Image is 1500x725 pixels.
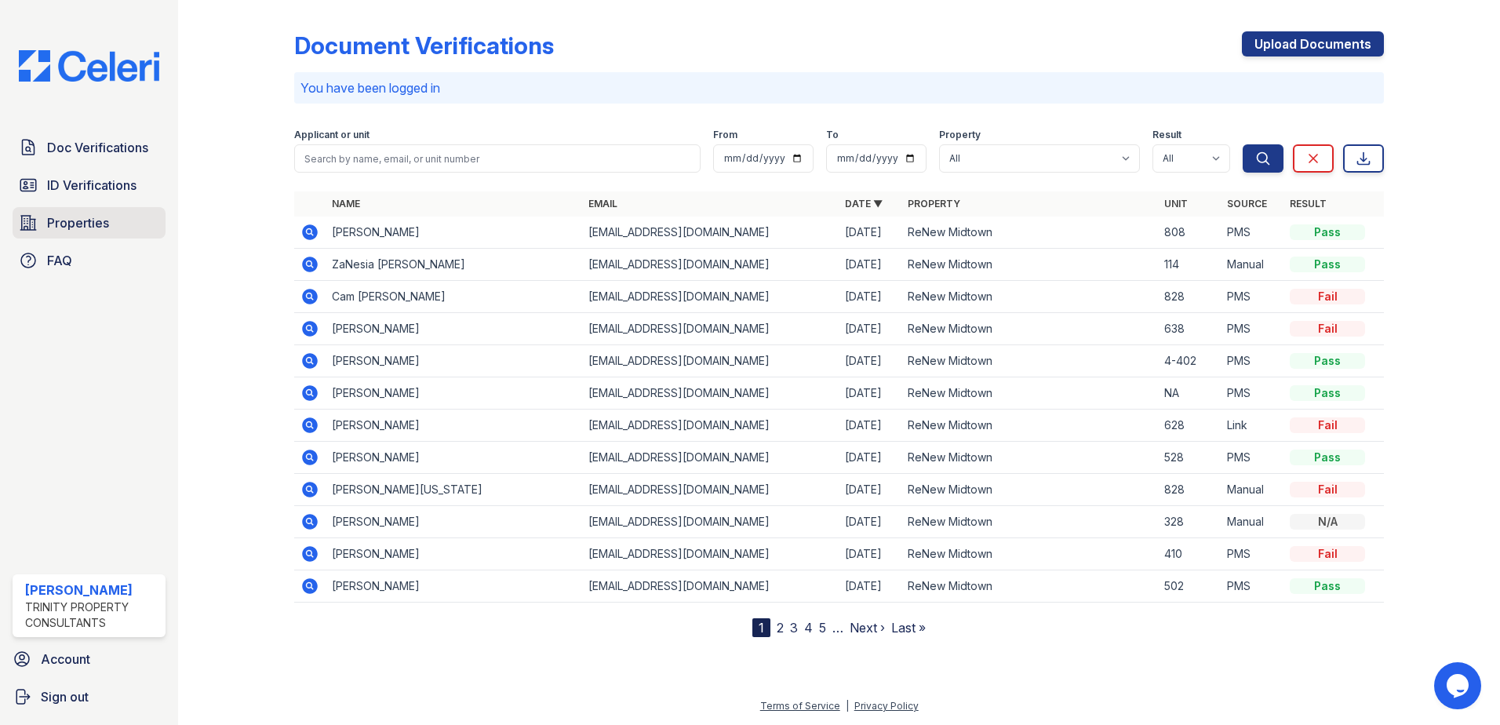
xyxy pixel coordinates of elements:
input: Search by name, email, or unit number [294,144,701,173]
td: ReNew Midtown [901,442,1158,474]
a: Privacy Policy [854,700,919,712]
div: N/A [1290,514,1365,530]
td: [EMAIL_ADDRESS][DOMAIN_NAME] [582,217,839,249]
td: ReNew Midtown [901,506,1158,538]
td: ReNew Midtown [901,570,1158,603]
td: 4-402 [1158,345,1221,377]
td: PMS [1221,538,1283,570]
td: 628 [1158,410,1221,442]
td: 528 [1158,442,1221,474]
td: [EMAIL_ADDRESS][DOMAIN_NAME] [582,281,839,313]
div: 1 [752,618,770,637]
td: [EMAIL_ADDRESS][DOMAIN_NAME] [582,377,839,410]
td: [DATE] [839,345,901,377]
a: Source [1227,198,1267,209]
td: [EMAIL_ADDRESS][DOMAIN_NAME] [582,410,839,442]
td: PMS [1221,570,1283,603]
td: PMS [1221,217,1283,249]
td: PMS [1221,281,1283,313]
td: [DATE] [839,410,901,442]
td: 828 [1158,474,1221,506]
td: Manual [1221,474,1283,506]
td: [PERSON_NAME] [326,377,582,410]
div: Fail [1290,321,1365,337]
div: Fail [1290,289,1365,304]
td: [PERSON_NAME] [326,345,582,377]
td: Cam [PERSON_NAME] [326,281,582,313]
a: Properties [13,207,166,239]
td: PMS [1221,313,1283,345]
td: [DATE] [839,377,901,410]
td: Manual [1221,249,1283,281]
iframe: chat widget [1434,662,1484,709]
a: Terms of Service [760,700,840,712]
a: 4 [804,620,813,636]
a: Doc Verifications [13,132,166,163]
td: [EMAIL_ADDRESS][DOMAIN_NAME] [582,249,839,281]
td: [PERSON_NAME] [326,313,582,345]
div: | [846,700,849,712]
td: [PERSON_NAME][US_STATE] [326,474,582,506]
td: 328 [1158,506,1221,538]
img: CE_Logo_Blue-a8612792a0a2168367f1c8372b55b34899dd931a85d93a1a3d3e32e68fde9ad4.png [6,50,172,82]
td: NA [1158,377,1221,410]
td: Link [1221,410,1283,442]
td: ReNew Midtown [901,538,1158,570]
a: FAQ [13,245,166,276]
a: Account [6,643,172,675]
a: Unit [1164,198,1188,209]
td: ReNew Midtown [901,217,1158,249]
div: Fail [1290,546,1365,562]
td: 114 [1158,249,1221,281]
span: Doc Verifications [47,138,148,157]
div: Pass [1290,353,1365,369]
label: Applicant or unit [294,129,370,141]
a: Property [908,198,960,209]
p: You have been logged in [300,78,1378,97]
td: [PERSON_NAME] [326,506,582,538]
a: Next › [850,620,885,636]
td: [DATE] [839,506,901,538]
div: Fail [1290,482,1365,497]
span: … [832,618,843,637]
td: [DATE] [839,313,901,345]
div: Pass [1290,224,1365,240]
td: 502 [1158,570,1221,603]
td: ReNew Midtown [901,281,1158,313]
td: [DATE] [839,442,901,474]
td: 808 [1158,217,1221,249]
td: ReNew Midtown [901,410,1158,442]
div: Fail [1290,417,1365,433]
div: Pass [1290,450,1365,465]
td: [DATE] [839,570,901,603]
a: 5 [819,620,826,636]
td: [EMAIL_ADDRESS][DOMAIN_NAME] [582,313,839,345]
td: [PERSON_NAME] [326,538,582,570]
div: Pass [1290,257,1365,272]
td: Manual [1221,506,1283,538]
td: [EMAIL_ADDRESS][DOMAIN_NAME] [582,345,839,377]
td: [DATE] [839,217,901,249]
td: PMS [1221,442,1283,474]
span: Properties [47,213,109,232]
span: ID Verifications [47,176,137,195]
a: 3 [790,620,798,636]
span: Account [41,650,90,669]
td: ZaNesia [PERSON_NAME] [326,249,582,281]
a: Sign out [6,681,172,712]
td: ReNew Midtown [901,313,1158,345]
span: Sign out [41,687,89,706]
td: [PERSON_NAME] [326,570,582,603]
td: [DATE] [839,249,901,281]
td: 410 [1158,538,1221,570]
td: [PERSON_NAME] [326,410,582,442]
div: Trinity Property Consultants [25,599,159,631]
td: [DATE] [839,538,901,570]
a: Upload Documents [1242,31,1384,56]
a: ID Verifications [13,169,166,201]
div: Pass [1290,385,1365,401]
td: [EMAIL_ADDRESS][DOMAIN_NAME] [582,474,839,506]
td: PMS [1221,377,1283,410]
td: ReNew Midtown [901,249,1158,281]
